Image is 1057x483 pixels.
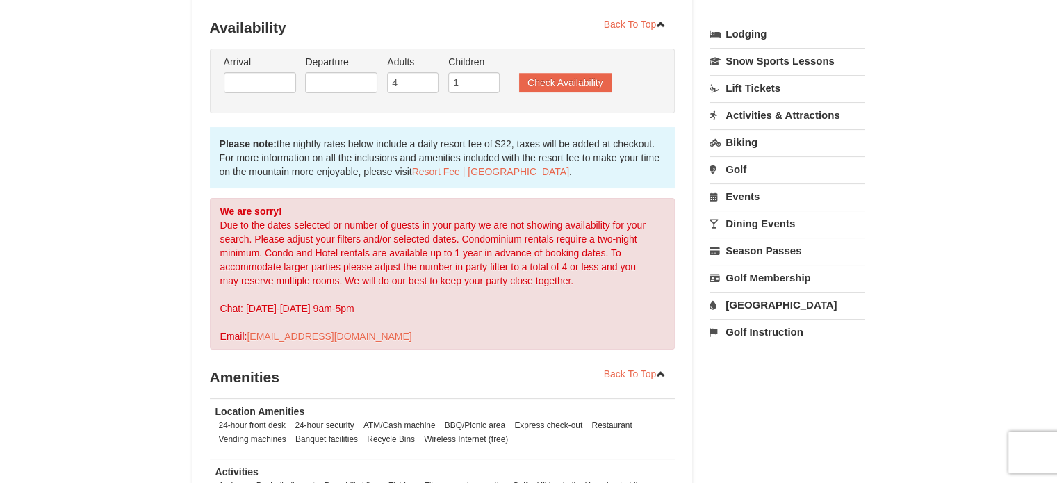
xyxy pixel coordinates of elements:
[710,292,865,318] a: [GEOGRAPHIC_DATA]
[710,48,865,74] a: Snow Sports Lessons
[441,418,509,432] li: BBQ/Picnic area
[588,418,635,432] li: Restaurant
[710,75,865,101] a: Lift Tickets
[210,198,675,350] div: Due to the dates selected or number of guests in your party we are not showing availability for y...
[710,156,865,182] a: Golf
[710,238,865,263] a: Season Passes
[448,55,500,69] label: Children
[412,166,569,177] a: Resort Fee | [GEOGRAPHIC_DATA]
[215,466,259,477] strong: Activities
[710,129,865,155] a: Biking
[387,55,439,69] label: Adults
[292,432,361,446] li: Banquet facilities
[595,14,675,35] a: Back To Top
[215,432,290,446] li: Vending machines
[247,331,411,342] a: [EMAIL_ADDRESS][DOMAIN_NAME]
[291,418,357,432] li: 24-hour security
[220,206,282,217] strong: We are sorry!
[210,363,675,391] h3: Amenities
[710,183,865,209] a: Events
[210,127,675,188] div: the nightly rates below include a daily resort fee of $22, taxes will be added at checkout. For m...
[224,55,296,69] label: Arrival
[710,265,865,290] a: Golf Membership
[710,22,865,47] a: Lodging
[519,73,612,92] button: Check Availability
[363,432,418,446] li: Recycle Bins
[595,363,675,384] a: Back To Top
[215,406,305,417] strong: Location Amenities
[305,55,377,69] label: Departure
[710,211,865,236] a: Dining Events
[710,319,865,345] a: Golf Instruction
[210,14,675,42] h3: Availability
[710,102,865,128] a: Activities & Attractions
[511,418,586,432] li: Express check-out
[220,138,277,149] strong: Please note:
[360,418,439,432] li: ATM/Cash machine
[420,432,511,446] li: Wireless Internet (free)
[215,418,290,432] li: 24-hour front desk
